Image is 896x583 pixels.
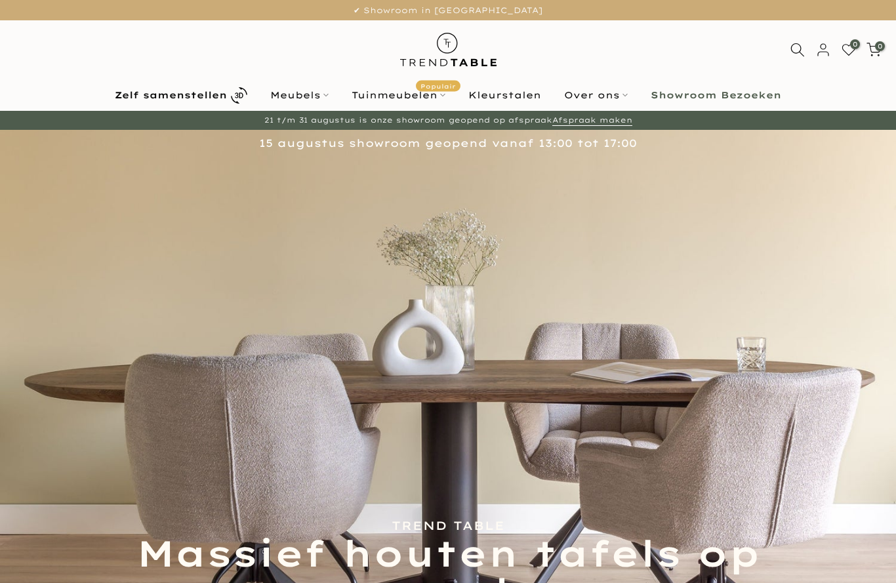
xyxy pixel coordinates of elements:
[104,84,259,107] a: Zelf samenstellen
[640,87,793,103] a: Showroom Bezoeken
[553,87,640,103] a: Over ons
[875,41,885,51] span: 0
[340,87,457,103] a: TuinmeubelenPopulair
[850,39,860,49] span: 0
[391,20,506,79] img: trend-table
[842,43,856,57] a: 0
[416,81,460,92] span: Populair
[115,90,227,100] b: Zelf samenstellen
[651,90,781,100] b: Showroom Bezoeken
[1,516,67,582] iframe: toggle-frame
[552,115,632,126] a: Afspraak maken
[16,3,880,18] p: ✔ Showroom in [GEOGRAPHIC_DATA]
[259,87,340,103] a: Meubels
[866,43,881,57] a: 0
[457,87,553,103] a: Kleurstalen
